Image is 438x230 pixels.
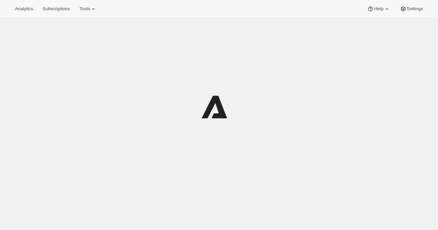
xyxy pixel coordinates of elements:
[79,6,90,12] span: Tools
[363,4,394,14] button: Help
[396,4,427,14] button: Settings
[43,6,70,12] span: Subscriptions
[11,4,37,14] button: Analytics
[75,4,101,14] button: Tools
[374,6,383,12] span: Help
[407,6,423,12] span: Settings
[38,4,74,14] button: Subscriptions
[15,6,33,12] span: Analytics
